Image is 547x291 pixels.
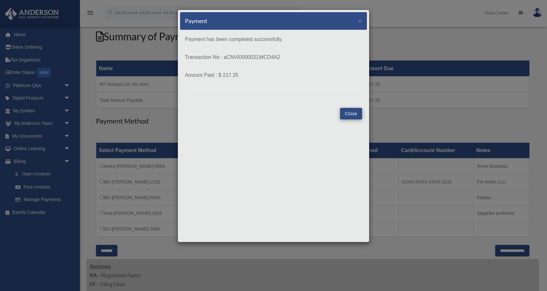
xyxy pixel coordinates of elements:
p: Amount Paid : $ 217.25 [185,71,362,80]
span: × [358,17,362,24]
p: Payment has been completed successfully. [185,35,362,44]
button: Close [358,17,362,24]
h5: Payment [185,17,207,25]
p: Transaction No : aCNVI0000031WCD4A2 [185,53,362,62]
button: Close [340,108,362,119]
